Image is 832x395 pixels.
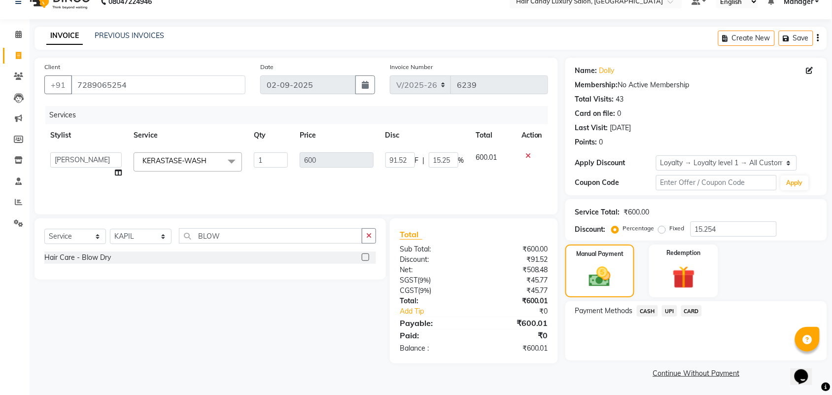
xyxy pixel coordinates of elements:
span: 9% [420,287,429,294]
div: ₹600.01 [474,317,555,329]
th: Total [470,124,516,146]
div: 0 [618,108,622,119]
div: Net: [392,265,474,275]
a: PREVIOUS INVOICES [95,31,164,40]
span: % [458,155,464,166]
div: ₹45.77 [474,275,555,286]
div: Name: [575,66,597,76]
th: Qty [248,124,294,146]
span: CGST [400,286,418,295]
label: Date [260,63,274,72]
th: Service [128,124,248,146]
div: Balance : [392,343,474,354]
div: ₹600.01 [474,296,555,306]
div: Payable: [392,317,474,329]
div: Hair Care - Blow Dry [44,252,111,263]
div: ₹91.52 [474,254,555,265]
span: Total [400,229,422,240]
span: SGST [400,276,417,285]
label: Percentage [623,224,655,233]
label: Redemption [667,249,701,257]
label: Client [44,63,60,72]
div: ( ) [392,286,474,296]
div: Apply Discount [575,158,656,168]
div: ₹0 [487,306,555,317]
label: Invoice Number [390,63,433,72]
div: ₹508.48 [474,265,555,275]
button: Save [779,31,813,46]
div: Services [45,106,555,124]
label: Manual Payment [576,250,624,258]
button: Apply [781,176,809,190]
img: _cash.svg [582,264,618,289]
div: ₹600.00 [474,244,555,254]
div: 43 [616,94,624,105]
th: Price [294,124,379,146]
div: Membership: [575,80,618,90]
span: UPI [662,305,677,317]
div: Total Visits: [575,94,614,105]
div: Last Visit: [575,123,608,133]
input: Search by Name/Mobile/Email/Code [71,75,245,94]
button: +91 [44,75,72,94]
div: Points: [575,137,597,147]
span: 600.01 [476,153,497,162]
input: Search or Scan [179,228,362,244]
a: Dolly [599,66,615,76]
div: ₹600.01 [474,343,555,354]
button: Create New [718,31,775,46]
th: Action [516,124,548,146]
div: ₹0 [474,329,555,341]
div: Discount: [575,224,606,235]
div: No Active Membership [575,80,817,90]
div: 0 [599,137,603,147]
div: Sub Total: [392,244,474,254]
div: ₹600.00 [624,207,650,217]
div: ₹45.77 [474,286,555,296]
span: | [423,155,425,166]
a: INVOICE [46,27,83,45]
a: Add Tip [392,306,487,317]
div: Service Total: [575,207,620,217]
div: Total: [392,296,474,306]
div: Paid: [392,329,474,341]
img: _gift.svg [665,263,702,291]
div: Card on file: [575,108,616,119]
span: 9% [419,276,429,284]
input: Enter Offer / Coupon Code [656,175,777,190]
div: ( ) [392,275,474,286]
span: CARD [681,305,702,317]
th: Stylist [44,124,128,146]
a: Continue Without Payment [567,368,825,379]
th: Disc [380,124,470,146]
a: x [207,156,211,165]
iframe: chat widget [791,356,822,385]
span: CASH [637,305,658,317]
div: Discount: [392,254,474,265]
span: F [415,155,419,166]
label: Fixed [670,224,685,233]
div: Coupon Code [575,178,656,188]
span: KERASTASE-WASH [142,156,207,165]
span: Payment Methods [575,306,633,316]
div: [DATE] [610,123,631,133]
